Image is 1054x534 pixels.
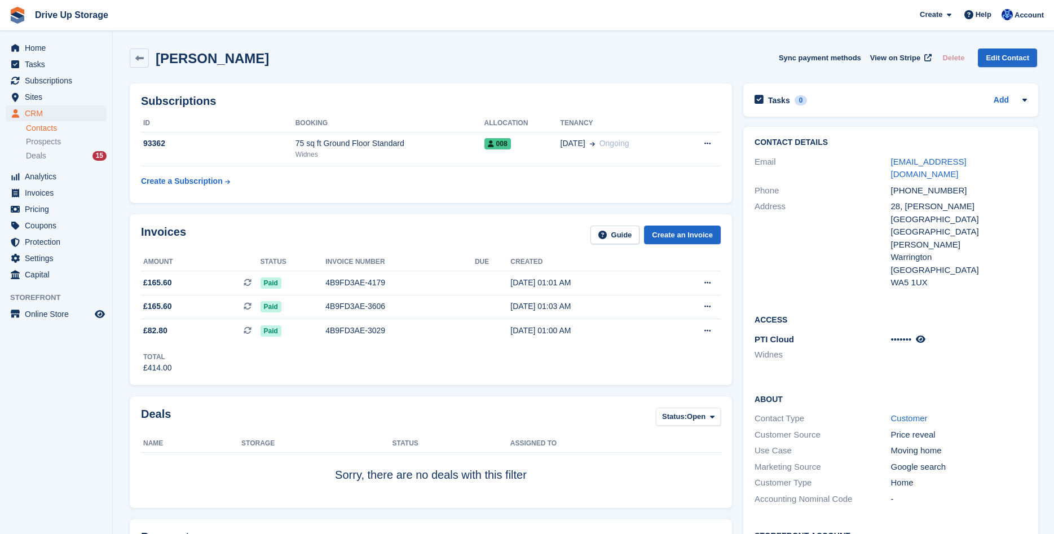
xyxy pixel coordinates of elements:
[938,48,969,67] button: Delete
[141,95,721,108] h2: Subscriptions
[1002,9,1013,20] img: Widnes Team
[6,105,107,121] a: menu
[26,123,107,134] a: Contacts
[241,435,393,453] th: Storage
[755,493,890,506] div: Accounting Nominal Code
[6,306,107,322] a: menu
[261,277,281,289] span: Paid
[978,48,1037,67] a: Edit Contact
[755,314,1027,325] h2: Access
[6,89,107,105] a: menu
[156,51,269,66] h2: [PERSON_NAME]
[143,352,172,362] div: Total
[662,411,687,422] span: Status:
[25,306,92,322] span: Online Store
[143,362,172,374] div: £414.00
[143,277,172,289] span: £165.60
[141,175,223,187] div: Create a Subscription
[891,413,928,423] a: Customer
[25,169,92,184] span: Analytics
[141,226,186,244] h2: Invoices
[325,325,475,337] div: 4B9FD3AE-3029
[510,435,721,453] th: Assigned to
[891,444,1027,457] div: Moving home
[891,276,1027,289] div: WA5 1UX
[795,95,808,105] div: 0
[475,253,510,271] th: Due
[335,469,527,481] span: Sorry, there are no deals with this filter
[296,149,484,160] div: Widnes
[755,334,794,344] span: PTI Cloud
[687,411,705,422] span: Open
[891,461,1027,474] div: Google search
[261,301,281,312] span: Paid
[755,348,890,361] li: Widnes
[755,200,890,289] div: Address
[30,6,113,24] a: Drive Up Storage
[25,40,92,56] span: Home
[25,234,92,250] span: Protection
[25,250,92,266] span: Settings
[891,251,1027,264] div: Warrington
[6,234,107,250] a: menu
[6,185,107,201] a: menu
[755,476,890,489] div: Customer Type
[93,307,107,321] a: Preview store
[25,267,92,283] span: Capital
[779,48,861,67] button: Sync payment methods
[261,253,326,271] th: Status
[561,138,585,149] span: [DATE]
[25,201,92,217] span: Pricing
[6,218,107,233] a: menu
[143,301,172,312] span: £165.60
[561,114,680,133] th: Tenancy
[755,429,890,442] div: Customer Source
[143,325,167,337] span: £82.80
[296,114,484,133] th: Booking
[26,136,61,147] span: Prospects
[141,253,261,271] th: Amount
[25,56,92,72] span: Tasks
[26,136,107,148] a: Prospects
[10,292,112,303] span: Storefront
[484,138,511,149] span: 008
[755,393,1027,404] h2: About
[891,184,1027,197] div: [PHONE_NUMBER]
[325,253,475,271] th: Invoice number
[656,408,721,426] button: Status: Open
[920,9,942,20] span: Create
[755,184,890,197] div: Phone
[25,89,92,105] span: Sites
[6,267,107,283] a: menu
[866,48,934,67] a: View on Stripe
[25,218,92,233] span: Coupons
[755,156,890,181] div: Email
[891,157,967,179] a: [EMAIL_ADDRESS][DOMAIN_NAME]
[755,138,1027,147] h2: Contact Details
[590,226,640,244] a: Guide
[891,493,1027,506] div: -
[891,200,1027,251] div: 28, [PERSON_NAME][GEOGRAPHIC_DATA] [GEOGRAPHIC_DATA][PERSON_NAME]
[141,408,171,429] h2: Deals
[484,114,561,133] th: Allocation
[141,138,296,149] div: 93362
[994,94,1009,107] a: Add
[768,95,790,105] h2: Tasks
[510,301,661,312] div: [DATE] 01:03 AM
[6,169,107,184] a: menu
[92,151,107,161] div: 15
[325,277,475,289] div: 4B9FD3AE-4179
[755,444,890,457] div: Use Case
[891,334,912,344] span: •••••••
[510,253,661,271] th: Created
[891,476,1027,489] div: Home
[510,277,661,289] div: [DATE] 01:01 AM
[599,139,629,148] span: Ongoing
[891,264,1027,277] div: [GEOGRAPHIC_DATA]
[1015,10,1044,21] span: Account
[141,114,296,133] th: ID
[141,171,230,192] a: Create a Subscription
[510,325,661,337] div: [DATE] 01:00 AM
[9,7,26,24] img: stora-icon-8386f47178a22dfd0bd8f6a31ec36ba5ce8667c1dd55bd0f319d3a0aa187defe.svg
[6,40,107,56] a: menu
